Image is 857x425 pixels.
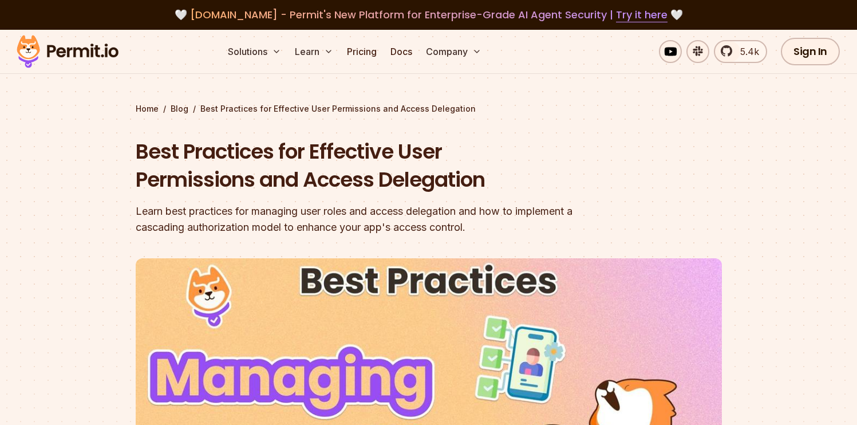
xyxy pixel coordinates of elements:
[171,103,188,115] a: Blog
[733,45,759,58] span: 5.4k
[616,7,668,22] a: Try it here
[421,40,486,63] button: Company
[290,40,338,63] button: Learn
[27,7,830,23] div: 🤍 🤍
[136,137,575,194] h1: Best Practices for Effective User Permissions and Access Delegation
[136,103,159,115] a: Home
[136,203,575,235] div: Learn best practices for managing user roles and access delegation and how to implement a cascadi...
[223,40,286,63] button: Solutions
[190,7,668,22] span: [DOMAIN_NAME] - Permit's New Platform for Enterprise-Grade AI Agent Security |
[136,103,722,115] div: / /
[386,40,417,63] a: Docs
[781,38,840,65] a: Sign In
[342,40,381,63] a: Pricing
[11,32,124,71] img: Permit logo
[714,40,767,63] a: 5.4k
